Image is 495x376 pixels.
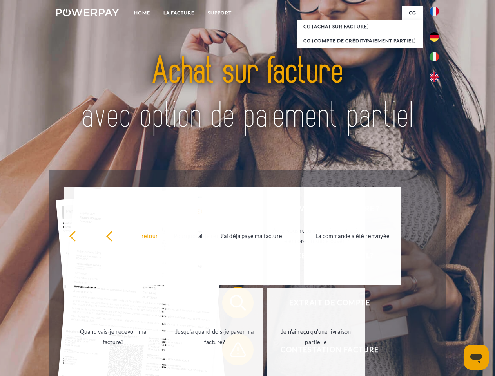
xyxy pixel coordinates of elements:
[464,345,489,370] iframe: Bouton de lancement de la fenêtre de messagerie
[297,20,423,34] a: CG (achat sur facture)
[297,34,423,48] a: CG (Compte de crédit/paiement partiel)
[75,38,420,150] img: title-powerpay_fr.svg
[272,326,360,347] div: Je n'ai reçu qu'une livraison partielle
[127,6,157,20] a: Home
[430,52,439,61] img: it
[430,7,439,16] img: fr
[69,230,157,241] div: retour
[430,72,439,82] img: en
[402,6,423,20] a: CG
[430,32,439,42] img: de
[69,326,157,347] div: Quand vais-je recevoir ma facture?
[157,6,201,20] a: LA FACTURE
[308,230,397,241] div: La commande a été renvoyée
[207,230,295,241] div: J'ai déjà payé ma facture
[106,230,194,241] div: retour
[56,9,119,16] img: logo-powerpay-white.svg
[201,6,238,20] a: Support
[170,326,259,347] div: Jusqu'à quand dois-je payer ma facture?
